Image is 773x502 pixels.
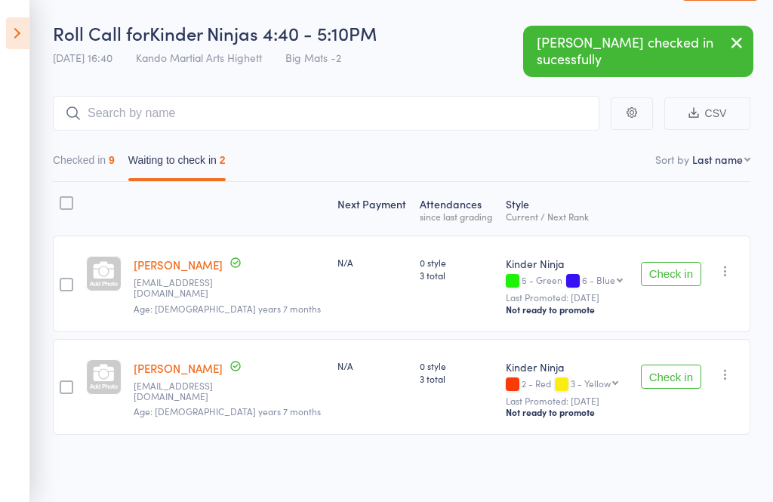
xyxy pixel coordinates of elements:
[149,20,377,45] span: Kinder Ninjas 4:40 - 5:10PM
[655,152,689,167] label: Sort by
[641,365,701,389] button: Check in
[571,378,611,388] div: 3 - Yellow
[420,211,494,221] div: since last grading
[506,406,626,418] div: Not ready to promote
[128,146,226,181] button: Waiting to check in2
[134,380,232,402] small: lauraarieta@gmail.com
[692,152,743,167] div: Last name
[53,146,115,181] button: Checked in9
[337,359,408,372] div: N/A
[134,405,321,417] span: Age: [DEMOGRAPHIC_DATA] years 7 months
[506,275,626,288] div: 5 - Green
[285,50,341,65] span: Big Mats -2
[506,292,626,303] small: Last Promoted: [DATE]
[420,256,494,269] span: 0 style
[500,189,632,229] div: Style
[506,303,626,316] div: Not ready to promote
[136,50,262,65] span: Kando Martial Arts Highett
[134,360,223,376] a: [PERSON_NAME]
[641,262,701,286] button: Check in
[134,277,232,299] small: Hurley_rach@hotmail.com
[582,275,615,285] div: 6 - Blue
[420,372,494,385] span: 3 total
[53,96,599,131] input: Search by name
[506,211,626,221] div: Current / Next Rank
[664,97,750,130] button: CSV
[220,154,226,166] div: 2
[506,256,626,271] div: Kinder Ninja
[523,26,753,77] div: [PERSON_NAME] checked in sucessfully
[506,359,626,374] div: Kinder Ninja
[109,154,115,166] div: 9
[53,50,112,65] span: [DATE] 16:40
[134,257,223,273] a: [PERSON_NAME]
[414,189,500,229] div: Atten­dances
[506,378,626,391] div: 2 - Red
[420,269,494,282] span: 3 total
[53,20,149,45] span: Roll Call for
[420,359,494,372] span: 0 style
[134,302,321,315] span: Age: [DEMOGRAPHIC_DATA] years 7 months
[337,256,408,269] div: N/A
[506,396,626,406] small: Last Promoted: [DATE]
[331,189,414,229] div: Next Payment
